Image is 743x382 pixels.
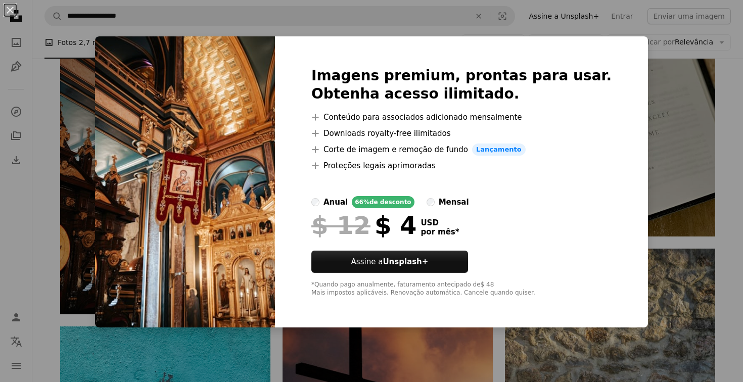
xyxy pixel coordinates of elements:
div: mensal [439,196,469,208]
div: 66% de desconto [352,196,414,208]
strong: Unsplash+ [383,257,428,266]
span: por mês * [421,227,459,236]
li: Conteúdo para associados adicionado mensalmente [311,111,612,123]
span: $ 12 [311,212,370,238]
h2: Imagens premium, prontas para usar. Obtenha acesso ilimitado. [311,67,612,103]
input: anual66%de desconto [311,198,319,206]
div: *Quando pago anualmente, faturamento antecipado de $ 48 Mais impostos aplicáveis. Renovação autom... [311,281,612,297]
input: mensal [427,198,435,206]
li: Proteções legais aprimoradas [311,160,612,172]
div: anual [323,196,348,208]
div: $ 4 [311,212,416,238]
li: Corte de imagem e remoção de fundo [311,144,612,156]
li: Downloads royalty-free ilimitados [311,127,612,139]
span: USD [421,218,459,227]
img: premium_photo-1678233035765-ad22b684ff40 [95,36,275,327]
span: Lançamento [472,144,526,156]
button: Assine aUnsplash+ [311,251,468,273]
